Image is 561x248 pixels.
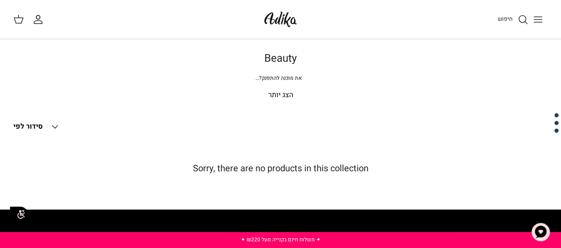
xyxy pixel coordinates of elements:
button: צ'אט [527,219,554,245]
a: ✦ משלוח חינם בקנייה מעל ₪220 ✦ [241,236,321,244]
span: את מוכנה להתפנק? [255,74,302,82]
img: Adika IL [262,9,299,30]
span: סידור לפי [13,121,43,132]
span: חיפוש [498,15,513,23]
h1: Beauty [13,52,548,65]
h5: Sorry, there are no products in this collection [13,163,548,174]
a: החשבון שלי [33,14,47,25]
a: חיפוש [498,14,528,25]
button: Toggle menu [528,10,548,29]
p: הצג יותר [13,90,548,101]
button: סידור לפי [13,117,60,137]
img: accessibility_icon02.svg [7,202,31,226]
